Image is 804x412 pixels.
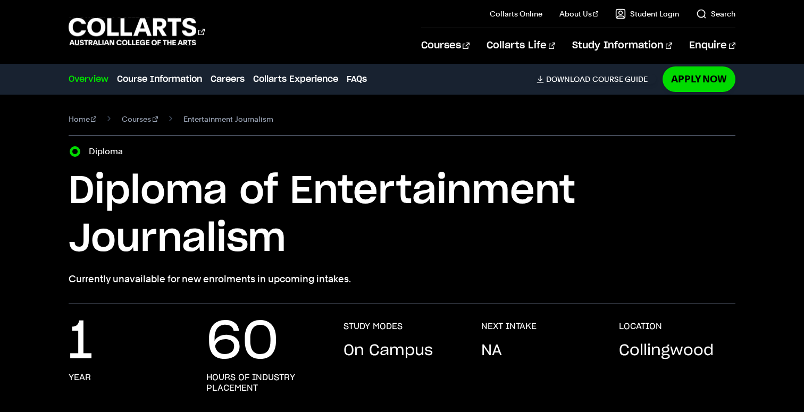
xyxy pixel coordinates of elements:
a: Student Login [615,9,679,19]
h3: STUDY MODES [344,321,403,332]
a: Collarts Online [490,9,542,19]
a: Search [696,9,735,19]
a: Courses [122,112,158,127]
label: Diploma [89,144,129,159]
a: Overview [69,73,108,86]
a: Collarts Life [487,28,555,63]
div: Go to homepage [69,16,205,47]
a: Home [69,112,97,127]
a: Apply Now [663,66,735,91]
a: Course Information [117,73,202,86]
h1: Diploma of Entertainment Journalism [69,167,736,263]
a: Study Information [572,28,672,63]
a: DownloadCourse Guide [537,74,656,84]
p: On Campus [344,340,433,361]
a: FAQs [347,73,367,86]
h3: year [69,372,91,383]
a: Collarts Experience [253,73,338,86]
a: Careers [211,73,245,86]
a: Enquire [689,28,735,63]
p: NA [481,340,502,361]
p: Currently unavailable for new enrolments in upcoming intakes. [69,272,736,287]
a: About Us [559,9,599,19]
a: Courses [421,28,470,63]
p: Collingwood [619,340,714,361]
p: 1 [69,321,93,364]
p: 60 [206,321,279,364]
h3: LOCATION [619,321,662,332]
h3: hours of industry placement [206,372,323,393]
span: Entertainment Journalism [183,112,273,127]
h3: NEXT INTAKE [481,321,537,332]
span: Download [546,74,590,84]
